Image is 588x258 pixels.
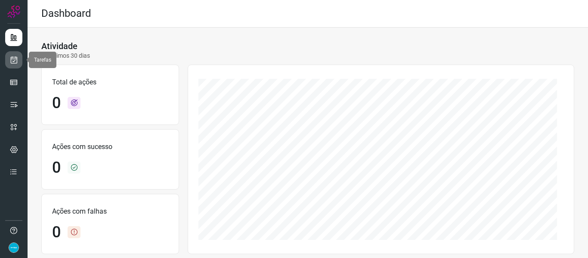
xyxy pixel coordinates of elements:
h3: Atividade [41,41,77,51]
h1: 0 [52,159,61,177]
p: Ações com falhas [52,206,168,217]
p: Total de ações [52,77,168,87]
h1: 0 [52,223,61,242]
img: 86fc21c22a90fb4bae6cb495ded7e8f6.png [9,242,19,253]
p: Últimos 30 dias [41,51,90,60]
h1: 0 [52,94,61,112]
h2: Dashboard [41,7,91,20]
span: Tarefas [34,57,51,63]
p: Ações com sucesso [52,142,168,152]
img: Logo [7,5,20,18]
